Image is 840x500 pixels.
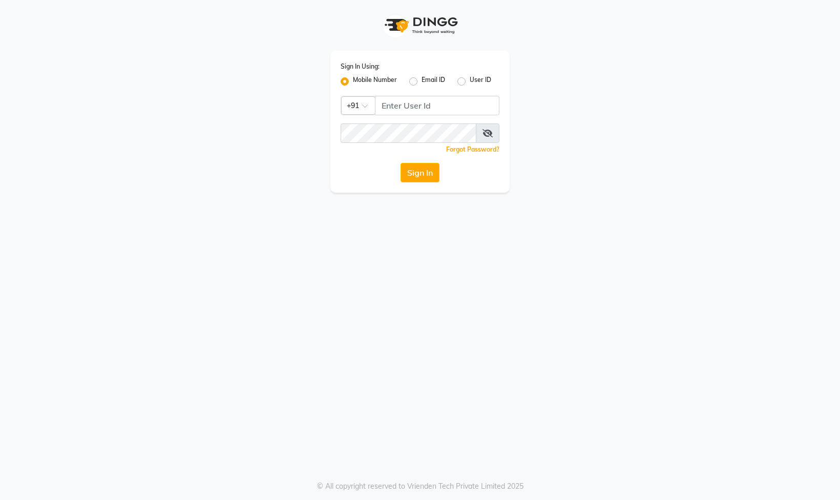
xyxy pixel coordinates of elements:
img: logo1.svg [379,10,461,40]
label: Sign In Using: [341,62,380,71]
label: Mobile Number [353,75,397,88]
input: Username [341,123,476,143]
a: Forgot Password? [446,145,499,153]
label: Email ID [422,75,445,88]
input: Username [375,96,499,115]
button: Sign In [401,163,439,182]
label: User ID [470,75,491,88]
